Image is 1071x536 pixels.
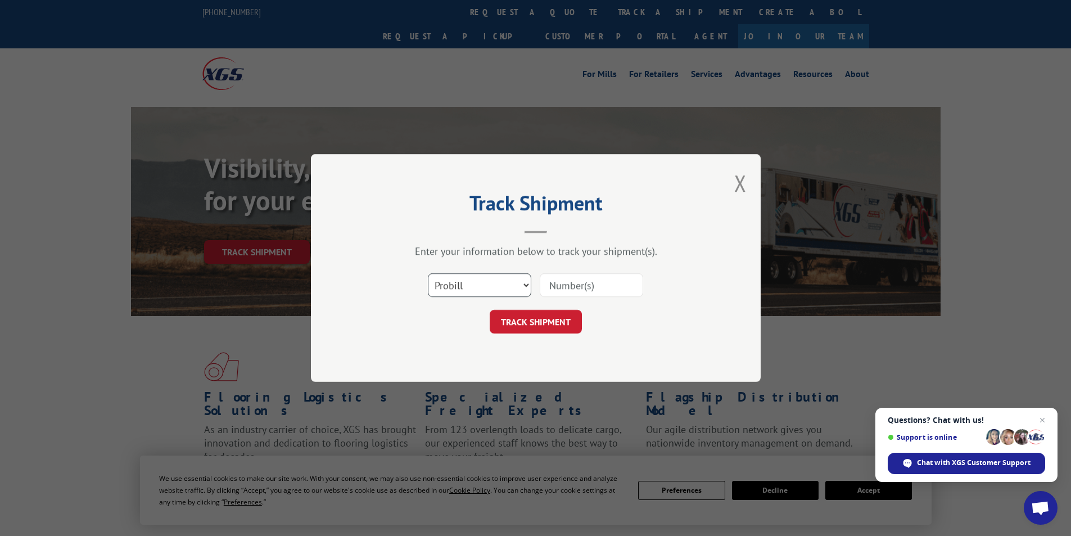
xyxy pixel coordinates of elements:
[367,245,704,258] div: Enter your information below to track your shipment(s).
[367,195,704,217] h2: Track Shipment
[734,168,747,198] button: Close modal
[888,433,982,442] span: Support is online
[888,453,1045,474] div: Chat with XGS Customer Support
[888,416,1045,425] span: Questions? Chat with us!
[917,458,1031,468] span: Chat with XGS Customer Support
[540,273,643,297] input: Number(s)
[1024,491,1058,525] div: Open chat
[490,310,582,334] button: TRACK SHIPMENT
[1036,413,1049,427] span: Close chat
